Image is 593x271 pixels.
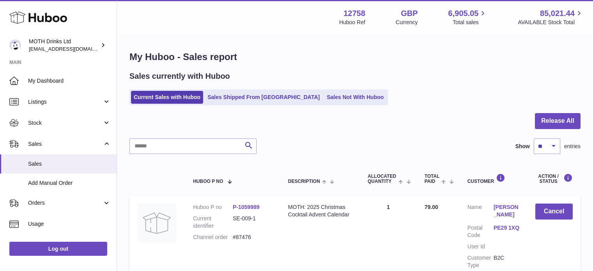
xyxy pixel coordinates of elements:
[129,71,230,81] h2: Sales currently with Huboo
[535,113,581,129] button: Release All
[193,234,233,241] dt: Channel order
[467,174,520,184] div: Customer
[28,160,111,168] span: Sales
[29,38,99,53] div: MOTH Drinks Ltd
[193,215,233,230] dt: Current identifier
[28,220,111,228] span: Usage
[518,8,584,26] a: 85,021.44 AVAILABLE Stock Total
[467,204,494,220] dt: Name
[233,234,273,241] dd: #87476
[233,215,273,230] dd: SE-009-1
[137,204,176,243] img: no-photo.jpg
[467,243,494,250] dt: User Id
[540,8,575,19] span: 85,021.44
[28,119,103,127] span: Stock
[28,140,103,148] span: Sales
[28,199,103,207] span: Orders
[29,46,115,52] span: [EMAIL_ADDRESS][DOMAIN_NAME]
[494,204,520,218] a: [PERSON_NAME]
[339,19,365,26] div: Huboo Ref
[28,98,103,106] span: Listings
[131,91,203,104] a: Current Sales with Huboo
[401,8,418,19] strong: GBP
[467,224,494,239] dt: Postal Code
[205,91,322,104] a: Sales Shipped From [GEOGRAPHIC_DATA]
[324,91,386,104] a: Sales Not With Huboo
[494,254,520,269] dd: B2C
[396,19,418,26] div: Currency
[494,224,520,232] a: PE29 1XQ
[564,143,581,150] span: entries
[515,143,530,150] label: Show
[535,204,573,220] button: Cancel
[467,254,494,269] dt: Customer Type
[28,179,111,187] span: Add Manual Order
[9,242,107,256] a: Log out
[448,8,488,26] a: 6,905.05 Total sales
[193,179,223,184] span: Huboo P no
[288,204,352,218] div: MOTH: 2025 Christmas Cocktail Advent Calendar
[453,19,487,26] span: Total sales
[28,77,111,85] span: My Dashboard
[129,51,581,63] h1: My Huboo - Sales report
[518,19,584,26] span: AVAILABLE Stock Total
[193,204,233,211] dt: Huboo P no
[448,8,479,19] span: 6,905.05
[9,39,21,51] img: orders@mothdrinks.com
[288,179,320,184] span: Description
[535,174,573,184] div: Action / Status
[233,204,260,210] a: P-1059989
[343,8,365,19] strong: 12758
[425,204,438,210] span: 79.00
[425,174,440,184] span: Total paid
[368,174,397,184] span: ALLOCATED Quantity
